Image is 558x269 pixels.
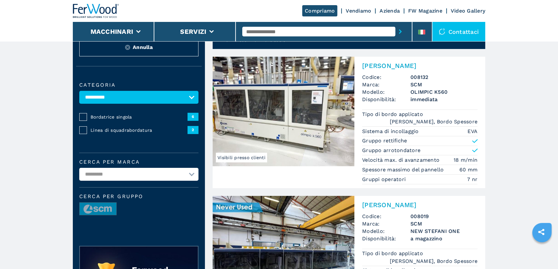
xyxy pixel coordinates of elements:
em: 18 m/min [454,156,477,164]
span: Disponibilità: [362,96,410,103]
span: Marca: [362,81,410,88]
em: [PERSON_NAME], Bordo Spessore [390,257,477,265]
span: Marca: [362,220,410,227]
button: ResetAnnulla [79,38,198,56]
button: submit-button [395,24,405,39]
h3: NEW STEFANI ONE [410,227,477,235]
a: Vendiamo [346,8,371,14]
p: Sistema di incollaggio [362,128,420,135]
span: a magazzino [410,235,477,242]
button: Servizi [180,28,206,35]
em: [PERSON_NAME], Bordo Spessore [390,118,477,125]
a: Bordatrice Singola SCM OLIMPIC K560Visibili presso clienti[PERSON_NAME]Codice:008132Marca:SCMMode... [213,57,485,188]
img: Reset [125,45,130,50]
span: immediata [410,96,477,103]
h3: OLIMPIC K560 [410,88,477,96]
span: Disponibilità: [362,235,410,242]
a: sharethis [533,224,549,240]
span: Annulla [133,43,153,51]
span: Visibili presso clienti [216,153,267,162]
iframe: Chat [531,240,553,264]
h3: 008019 [410,213,477,220]
em: 7 nr [467,176,477,183]
h2: [PERSON_NAME] [362,201,477,209]
span: 2 [188,126,198,134]
h3: SCM [410,81,477,88]
p: Gruppo arrotondatore [362,147,420,154]
span: Codice: [362,213,410,220]
img: Bordatrice Singola SCM OLIMPIC K560 [213,57,354,166]
h3: 008132 [410,73,477,81]
h3: SCM [410,220,477,227]
a: Video Gallery [451,8,485,14]
span: Bordatrice singola [91,114,188,120]
a: Compriamo [302,5,337,16]
em: 60 mm [459,166,477,173]
p: Spessore massimo del pannello [362,166,446,173]
span: Linea di squadrabordatura [91,127,188,133]
p: Tipo di bordo applicato [362,250,425,257]
label: Cerca per marca [79,159,198,165]
label: Categoria [79,82,198,88]
button: Macchinari [91,28,133,35]
span: Cerca per Gruppo [79,194,198,199]
img: Contattaci [439,28,445,35]
a: Azienda [380,8,400,14]
p: Gruppo rettifiche [362,137,407,144]
em: EVA [467,128,477,135]
img: Ferwood [73,4,119,18]
a: FW Magazine [408,8,442,14]
h2: [PERSON_NAME] [362,62,477,70]
p: Tipo di bordo applicato [362,111,425,118]
span: 6 [188,113,198,120]
p: Velocità max. di avanzamento [362,157,441,164]
span: Modello: [362,88,410,96]
p: Gruppi operatori [362,176,407,183]
div: Contattaci [432,22,486,41]
img: image [80,203,116,216]
span: Modello: [362,227,410,235]
span: Codice: [362,73,410,81]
